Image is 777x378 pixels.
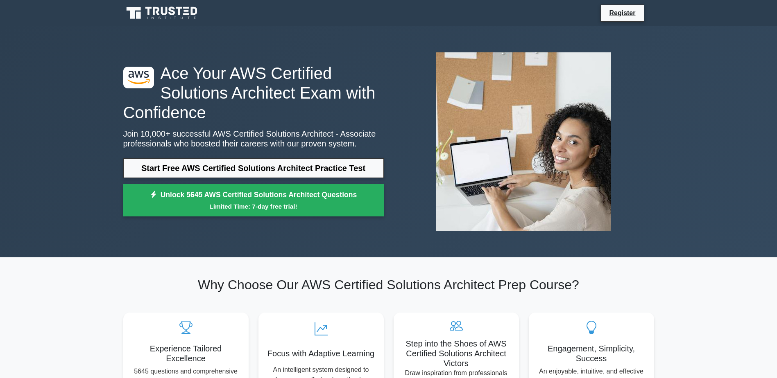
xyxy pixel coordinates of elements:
[123,63,384,122] h1: Ace Your AWS Certified Solutions Architect Exam with Confidence
[123,184,384,217] a: Unlock 5645 AWS Certified Solutions Architect QuestionsLimited Time: 7-day free trial!
[400,339,512,368] h5: Step into the Shoes of AWS Certified Solutions Architect Victors
[604,8,640,18] a: Register
[535,344,648,363] h5: Engagement, Simplicity, Success
[265,349,377,358] h5: Focus with Adaptive Learning
[123,158,384,178] a: Start Free AWS Certified Solutions Architect Practice Test
[134,202,374,211] small: Limited Time: 7-day free trial!
[123,277,654,292] h2: Why Choose Our AWS Certified Solutions Architect Prep Course?
[123,129,384,148] p: Join 10,000+ successful AWS Certified Solutions Architect - Associate professionals who boosted t...
[130,344,242,363] h5: Experience Tailored Excellence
